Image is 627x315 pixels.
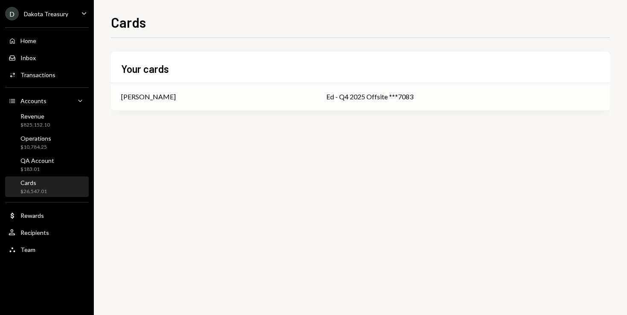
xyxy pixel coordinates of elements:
div: Team [20,246,35,253]
div: Operations [20,135,51,142]
a: Operations$10,784.25 [5,132,89,153]
div: D [5,7,19,20]
a: Inbox [5,50,89,65]
h1: Cards [111,14,146,31]
h2: Your cards [121,62,169,76]
a: Accounts [5,93,89,108]
div: $10,784.25 [20,144,51,151]
div: QA Account [20,157,54,164]
div: Dakota Treasury [24,10,68,17]
div: Revenue [20,113,50,120]
div: Recipients [20,229,49,236]
div: $26,547.01 [20,188,47,195]
div: Rewards [20,212,44,219]
a: QA Account$183.01 [5,154,89,175]
div: Cards [20,179,47,186]
a: Cards$26,547.01 [5,176,89,197]
div: Accounts [20,97,46,104]
div: $183.01 [20,166,54,173]
div: $825,152.10 [20,121,50,129]
div: Home [20,37,36,44]
div: Inbox [20,54,36,61]
a: Team [5,242,89,257]
div: Ed - Q4 2025 Offsite ***7083 [326,92,600,102]
a: Rewards [5,208,89,223]
div: Transactions [20,71,55,78]
a: Home [5,33,89,48]
a: Recipients [5,225,89,240]
div: [PERSON_NAME] [121,92,176,102]
a: Revenue$825,152.10 [5,110,89,130]
a: Transactions [5,67,89,82]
